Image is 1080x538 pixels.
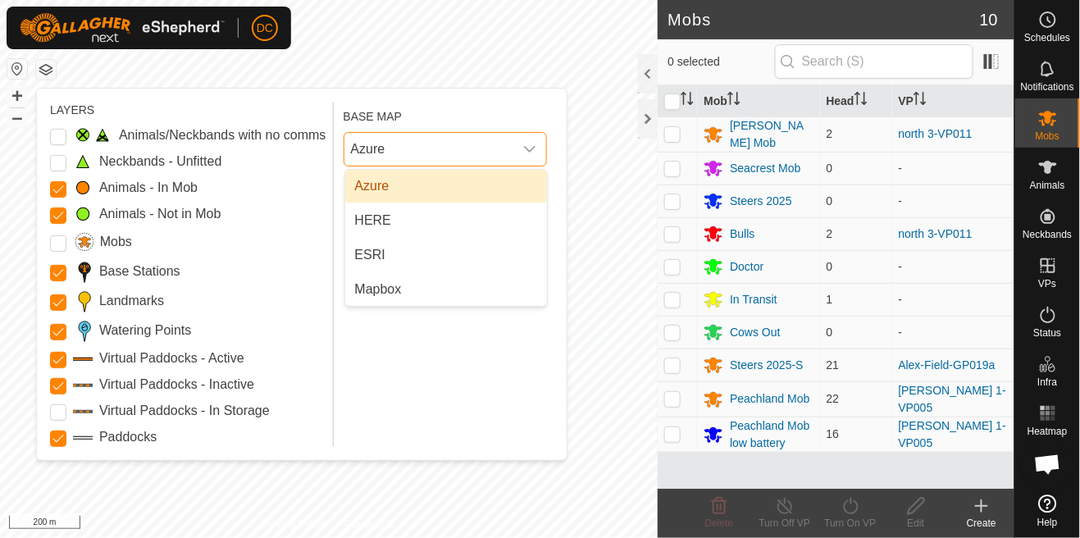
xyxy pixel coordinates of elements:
[697,85,819,117] th: Mob
[730,226,754,243] div: Bulls
[892,250,1014,283] td: -
[914,94,927,107] p-sorticon: Activate to sort
[119,125,326,145] label: Animals/Neckbands with no comms
[752,516,818,531] div: Turn Off VP
[730,160,800,177] div: Seacrest Mob
[355,211,391,230] span: HERE
[827,293,833,306] span: 1
[1033,328,1061,338] span: Status
[1021,82,1074,92] span: Notifications
[827,260,833,273] span: 0
[345,273,547,306] li: Mapbox
[892,316,1014,349] td: -
[949,516,1014,531] div: Create
[668,10,979,30] h2: Mobs
[827,392,840,405] span: 22
[775,44,973,79] input: Search (S)
[99,204,221,224] label: Animals - Not in Mob
[899,227,973,240] a: north 3-VP011
[892,185,1014,217] td: -
[99,375,254,394] label: Virtual Paddocks - Inactive
[892,85,1014,117] th: VP
[827,427,840,440] span: 16
[892,283,1014,316] td: -
[730,417,813,452] div: Peachland Mob low battery
[827,162,833,175] span: 0
[345,204,547,237] li: HERE
[355,245,385,265] span: ESRI
[99,349,244,368] label: Virtual Paddocks - Active
[257,20,273,37] span: DC
[899,384,1006,414] a: [PERSON_NAME] 1-VP005
[827,127,833,140] span: 2
[100,232,132,252] label: Mobs
[1023,440,1073,489] div: Open chat
[818,516,883,531] div: Turn On VP
[99,178,198,198] label: Animals - In Mob
[99,152,221,171] label: Neckbands - Unfitted
[99,401,270,421] label: Virtual Paddocks - In Storage
[727,94,741,107] p-sorticon: Activate to sort
[730,291,777,308] div: In Transit
[99,262,180,281] label: Base Stations
[1023,230,1072,239] span: Neckbands
[730,390,809,408] div: Peachland Mob
[899,358,996,372] a: Alex-Field-GP019a
[264,517,326,531] a: Privacy Policy
[1036,131,1059,141] span: Mobs
[730,193,792,210] div: Steers 2025
[345,239,547,271] li: ESRI
[899,419,1006,449] a: [PERSON_NAME] 1-VP005
[899,127,973,140] a: north 3-VP011
[355,280,402,299] span: Mapbox
[345,170,547,203] li: Azure
[1030,180,1065,190] span: Animals
[99,291,164,311] label: Landmarks
[513,133,546,166] div: dropdown trigger
[883,516,949,531] div: Edit
[1037,377,1057,387] span: Infra
[1024,33,1070,43] span: Schedules
[345,170,547,306] ul: Option List
[344,133,513,166] span: Azure
[854,94,868,107] p-sorticon: Activate to sort
[99,321,191,340] label: Watering Points
[980,7,998,32] span: 10
[668,53,774,71] span: 0 selected
[344,102,547,125] div: BASE MAP
[20,13,225,43] img: Gallagher Logo
[730,117,813,152] div: [PERSON_NAME] Mob
[827,194,833,207] span: 0
[99,427,157,447] label: Paddocks
[36,60,56,80] button: Map Layers
[50,102,326,119] div: LAYERS
[705,517,734,529] span: Delete
[1028,426,1068,436] span: Heatmap
[345,517,394,531] a: Contact Us
[7,59,27,79] button: Reset Map
[827,358,840,372] span: 21
[892,152,1014,185] td: -
[7,107,27,127] button: –
[730,258,763,276] div: Doctor
[730,324,780,341] div: Cows Out
[7,86,27,106] button: +
[730,357,804,374] div: Steers 2025-S
[1037,517,1058,527] span: Help
[827,227,833,240] span: 2
[1015,488,1080,534] a: Help
[1038,279,1056,289] span: VPs
[355,176,390,196] span: Azure
[820,85,892,117] th: Head
[681,94,694,107] p-sorticon: Activate to sort
[827,326,833,339] span: 0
